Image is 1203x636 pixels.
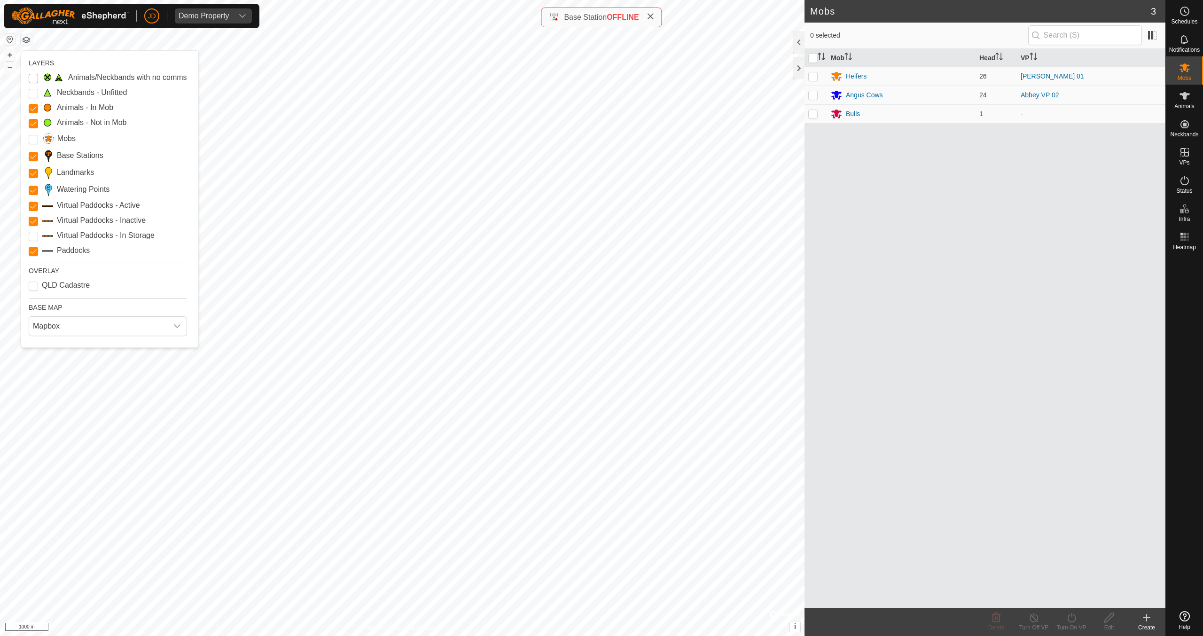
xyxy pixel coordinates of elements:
[29,298,187,313] div: BASE MAP
[810,31,1028,40] span: 0 selected
[1170,132,1198,137] span: Neckbands
[1017,49,1165,67] th: VP
[810,6,1151,17] h2: Mobs
[1179,624,1190,630] span: Help
[846,109,860,119] div: Bulls
[57,150,103,161] label: Base Stations
[365,624,400,632] a: Privacy Policy
[57,117,127,128] label: Animals - Not in Mob
[412,624,439,632] a: Contact Us
[168,317,187,336] div: dropdown trigger
[1171,19,1197,24] span: Schedules
[979,72,987,80] span: 26
[995,54,1003,62] p-sorticon: Activate to sort
[794,622,796,630] span: i
[175,8,233,24] span: Demo Property
[1179,160,1189,165] span: VPs
[1179,216,1190,222] span: Infra
[57,200,140,211] label: Virtual Paddocks - Active
[4,62,16,73] button: –
[988,624,1005,631] span: Delete
[21,34,32,46] button: Map Layers
[790,621,800,632] button: i
[846,90,883,100] div: Angus Cows
[1021,72,1084,80] a: [PERSON_NAME] 01
[1015,623,1053,632] div: Turn Off VP
[1128,623,1165,632] div: Create
[1174,103,1195,109] span: Animals
[42,282,90,289] label: QLD Cadastre
[57,184,109,195] label: Watering Points
[233,8,252,24] div: dropdown trigger
[29,262,187,276] div: OVERLAY
[57,102,113,113] label: Animals - In Mob
[11,8,129,24] img: Gallagher Logo
[68,72,187,83] label: Animals/Neckbands with no comms
[57,215,146,226] label: Virtual Paddocks - Inactive
[818,54,825,62] p-sorticon: Activate to sort
[1176,188,1192,194] span: Status
[1053,623,1090,632] div: Turn On VP
[57,133,76,144] label: Mobs
[1173,244,1196,250] span: Heatmap
[4,34,16,45] button: Reset Map
[1028,25,1142,45] input: Search (S)
[976,49,1017,67] th: Head
[148,11,156,21] span: JD
[1030,54,1037,62] p-sorticon: Activate to sort
[29,317,168,336] span: Mapbox
[1166,607,1203,634] a: Help
[179,12,229,20] div: Demo Property
[1090,623,1128,632] div: Edit
[1169,47,1200,53] span: Notifications
[1151,4,1156,18] span: 3
[979,91,987,99] span: 24
[827,49,976,67] th: Mob
[57,167,94,178] label: Landmarks
[564,13,607,21] span: Base Station
[844,54,852,62] p-sorticon: Activate to sort
[979,110,983,118] span: 1
[29,58,187,68] div: LAYERS
[57,245,90,256] label: Paddocks
[1178,75,1191,81] span: Mobs
[846,71,867,81] div: Heifers
[57,230,155,241] label: Virtual Paddocks - In Storage
[57,87,127,98] label: Neckbands - Unfitted
[1021,91,1059,99] a: Abbey VP 02
[4,49,16,61] button: +
[1017,104,1165,123] td: -
[607,13,639,21] span: OFFLINE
